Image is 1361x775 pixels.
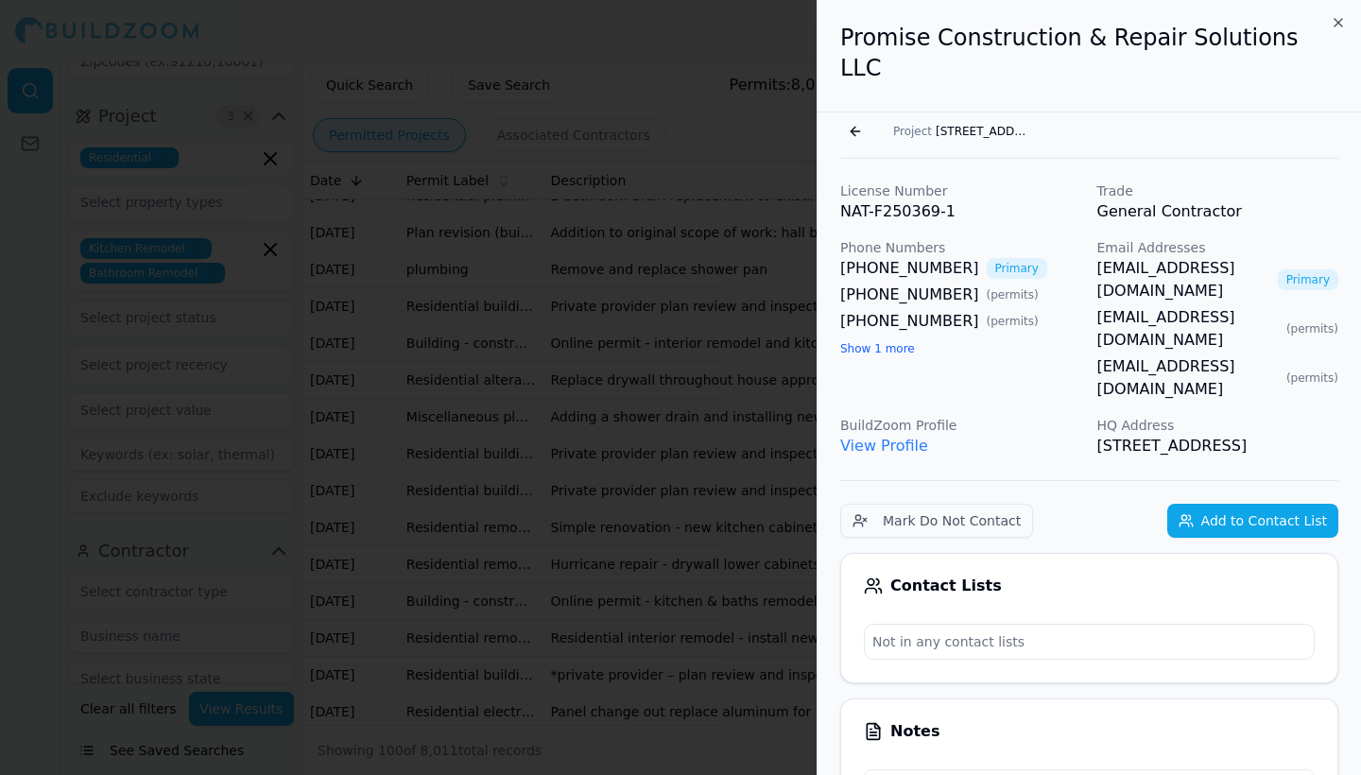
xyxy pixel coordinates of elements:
button: Project[STREET_ADDRESS][PERSON_NAME] [882,118,1042,145]
div: Contact Lists [864,577,1315,595]
p: Phone Numbers [840,238,1082,257]
a: View Profile [840,437,928,455]
p: Trade [1097,181,1339,200]
p: NAT-F250369-1 [840,200,1082,223]
h2: Promise Construction & Repair Solutions LLC [840,23,1338,83]
a: [EMAIL_ADDRESS][DOMAIN_NAME] [1097,306,1279,352]
p: HQ Address [1097,416,1339,435]
span: Project [893,124,932,139]
span: Primary [987,258,1047,279]
span: ( permits ) [987,287,1039,302]
p: [STREET_ADDRESS] [1097,435,1339,457]
button: Mark Do Not Contact [840,504,1033,538]
p: License Number [840,181,1082,200]
span: [STREET_ADDRESS][PERSON_NAME] [936,124,1030,139]
a: [PHONE_NUMBER] [840,284,979,306]
span: ( permits ) [1286,321,1338,336]
a: [EMAIL_ADDRESS][DOMAIN_NAME] [1097,257,1270,302]
p: General Contractor [1097,200,1339,223]
a: [EMAIL_ADDRESS][DOMAIN_NAME] [1097,355,1279,401]
p: BuildZoom Profile [840,416,1082,435]
span: ( permits ) [987,314,1039,329]
button: Show 1 more [840,341,915,356]
p: Email Addresses [1097,238,1339,257]
button: Add to Contact List [1167,504,1338,538]
a: [PHONE_NUMBER] [840,257,979,280]
a: [PHONE_NUMBER] [840,310,979,333]
p: Not in any contact lists [865,625,1314,659]
span: Primary [1278,269,1338,290]
div: Notes [864,722,1315,741]
span: ( permits ) [1286,370,1338,386]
